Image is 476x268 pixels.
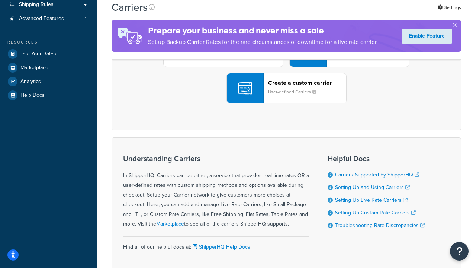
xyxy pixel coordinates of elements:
a: Setting Up Live Rate Carriers [335,196,408,204]
p: Set up Backup Carrier Rates for the rare circumstances of downtime for a live rate carrier. [148,37,378,47]
small: User-defined Carriers [268,89,322,95]
span: Analytics [20,79,41,85]
span: Advanced Features [19,16,64,22]
a: Setting Up Custom Rate Carriers [335,209,416,217]
span: Help Docs [20,92,45,99]
a: Enable Feature [402,29,452,44]
header: Create a custom carrier [268,79,346,86]
h3: Helpful Docs [328,154,425,163]
a: Help Docs [6,89,91,102]
span: Test Your Rates [20,51,56,57]
a: Carriers Supported by ShipperHQ [335,171,419,179]
span: Marketplace [20,65,48,71]
a: Advanced Features 1 [6,12,91,26]
a: Troubleshooting Rate Discrepancies [335,221,425,229]
a: Analytics [6,75,91,88]
h3: Understanding Carriers [123,154,309,163]
div: Find all of our helpful docs at: [123,236,309,252]
a: Test Your Rates [6,47,91,61]
div: Resources [6,39,91,45]
span: 1 [85,16,86,22]
div: In ShipperHQ, Carriers can be either, a service that provides real-time rates OR a user-defined r... [123,154,309,229]
img: ad-rules-rateshop-fe6ec290ccb7230408bd80ed9643f0289d75e0ffd9eb532fc0e269fcd187b520.png [112,20,148,52]
button: Open Resource Center [450,242,469,261]
a: Marketplace [156,220,184,228]
span: Shipping Rules [19,1,54,8]
a: Marketplace [6,61,91,74]
a: Settings [438,2,461,13]
a: ShipperHQ Help Docs [191,243,250,251]
button: Create a custom carrierUser-defined Carriers [226,73,347,103]
img: icon-carrier-custom-c93b8a24.svg [238,81,252,95]
a: Setting Up and Using Carriers [335,184,410,191]
h4: Prepare your business and never miss a sale [148,25,378,37]
li: Advanced Features [6,12,91,26]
